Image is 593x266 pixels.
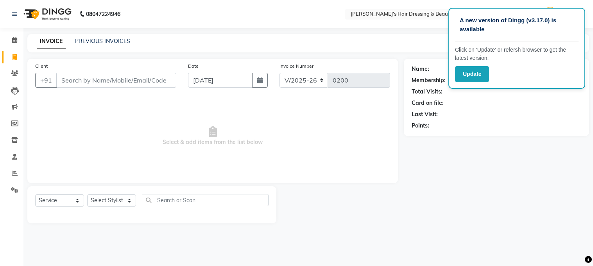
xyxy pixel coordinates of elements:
label: Date [188,63,199,70]
div: Points: [412,122,429,130]
div: Last Visit: [412,110,438,119]
a: PREVIOUS INVOICES [75,38,130,45]
p: Click on ‘Update’ or refersh browser to get the latest version. [455,46,579,62]
div: Membership: [412,76,446,84]
input: Search or Scan [142,194,269,206]
button: Update [455,66,489,82]
p: A new version of Dingg (v3.17.0) is available [460,16,574,34]
img: Admin [543,7,557,21]
img: logo [20,3,73,25]
input: Search by Name/Mobile/Email/Code [56,73,176,88]
a: INVOICE [37,34,66,49]
button: +91 [35,73,57,88]
label: Client [35,63,48,70]
div: Total Visits: [412,88,443,96]
span: Select & add items from the list below [35,97,390,175]
b: 08047224946 [86,3,120,25]
div: Card on file: [412,99,444,107]
label: Invoice Number [279,63,314,70]
div: Name: [412,65,429,73]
